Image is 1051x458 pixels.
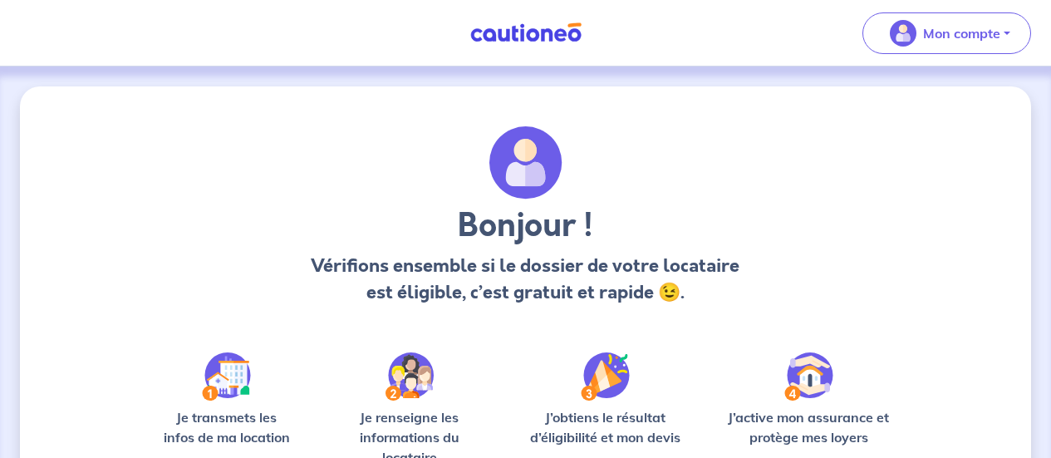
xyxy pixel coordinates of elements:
p: Je transmets les infos de ma location [153,407,300,447]
img: /static/c0a346edaed446bb123850d2d04ad552/Step-2.svg [386,352,434,401]
img: Cautioneo [464,22,588,43]
h3: Bonjour ! [308,206,743,246]
p: Mon compte [923,23,1000,43]
img: /static/f3e743aab9439237c3e2196e4328bba9/Step-3.svg [581,352,630,401]
img: /static/bfff1cf634d835d9112899e6a3df1a5d/Step-4.svg [784,352,833,401]
p: J’obtiens le résultat d’éligibilité et mon devis [518,407,692,447]
p: Vérifions ensemble si le dossier de votre locataire est éligible, c’est gratuit et rapide 😉. [308,253,743,306]
img: illu_account_valid_menu.svg [890,20,916,47]
button: illu_account_valid_menu.svgMon compte [862,12,1031,54]
img: archivate [489,126,562,199]
p: J’active mon assurance et protège mes loyers [719,407,898,447]
img: /static/90a569abe86eec82015bcaae536bd8e6/Step-1.svg [202,352,251,401]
